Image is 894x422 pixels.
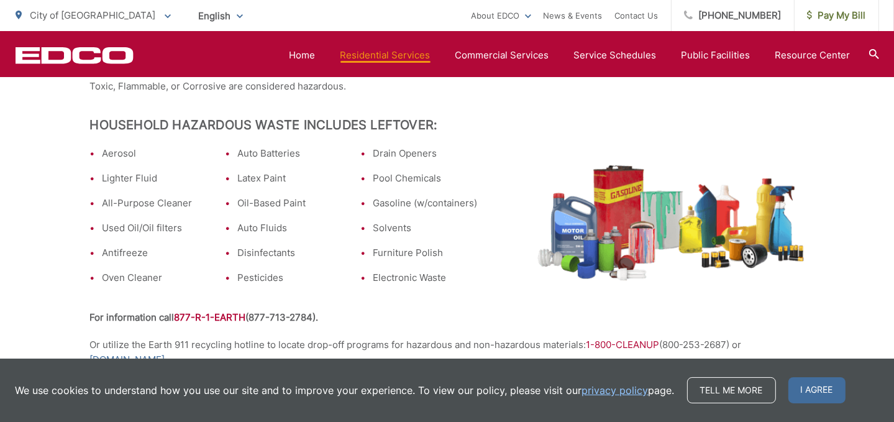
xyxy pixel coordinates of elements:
[90,64,805,94] p: Hazardous waste is unused or leftover portions of products containing toxic chemicals used around...
[90,311,319,323] strong: For information call (877-713-2784).
[103,221,207,236] li: Used Oil/Oil filters
[238,171,342,186] li: Latex Paint
[537,165,805,281] img: hazardous-waste.png
[103,146,207,161] li: Aerosol
[807,8,866,23] span: Pay My Bill
[103,270,207,285] li: Oven Cleaner
[103,171,207,186] li: Lighter Fluid
[455,48,549,63] a: Commercial Services
[16,383,675,398] p: We use cookies to understand how you use our site and to improve your experience. To view our pol...
[373,171,478,186] li: Pool Chemicals
[373,146,478,161] li: Drain Openers
[373,245,478,260] li: Furniture Polish
[574,48,657,63] a: Service Schedules
[30,9,156,21] span: City of [GEOGRAPHIC_DATA]
[189,5,252,27] span: English
[238,270,342,285] li: Pesticides
[90,117,805,132] h2: Household Hazardous Waste Includes Leftover:
[472,8,531,23] a: About EDCO
[238,146,342,161] li: Auto Batteries
[373,221,478,236] li: Solvents
[788,377,846,403] span: I agree
[582,383,649,398] a: privacy policy
[175,311,246,323] span: 877-R-1-EARTH
[687,377,776,403] a: Tell me more
[682,48,750,63] a: Public Facilities
[90,352,165,367] a: [DOMAIN_NAME]
[373,270,478,285] li: Electronic Waste
[238,221,342,236] li: Auto Fluids
[290,48,316,63] a: Home
[90,337,805,367] p: Or utilize the Earth 911 recycling hotline to locate drop-off programs for hazardous and non-haza...
[103,245,207,260] li: Antifreeze
[615,8,659,23] a: Contact Us
[103,196,207,211] li: All-Purpose Cleaner
[16,47,134,64] a: EDCD logo. Return to the homepage.
[586,339,660,351] span: 1-800-CLEANUP
[373,196,478,211] li: Gasoline (w/containers)
[238,196,342,211] li: Oil-Based Paint
[544,8,603,23] a: News & Events
[340,48,431,63] a: Residential Services
[238,245,342,260] li: Disinfectants
[775,48,851,63] a: Resource Center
